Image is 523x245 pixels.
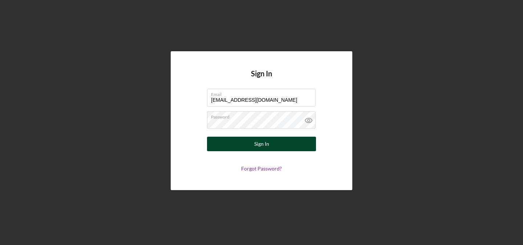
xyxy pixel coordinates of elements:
[241,165,282,172] a: Forgot Password?
[211,89,316,97] label: Email
[254,137,269,151] div: Sign In
[207,137,316,151] button: Sign In
[251,69,272,89] h4: Sign In
[211,112,316,120] label: Password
